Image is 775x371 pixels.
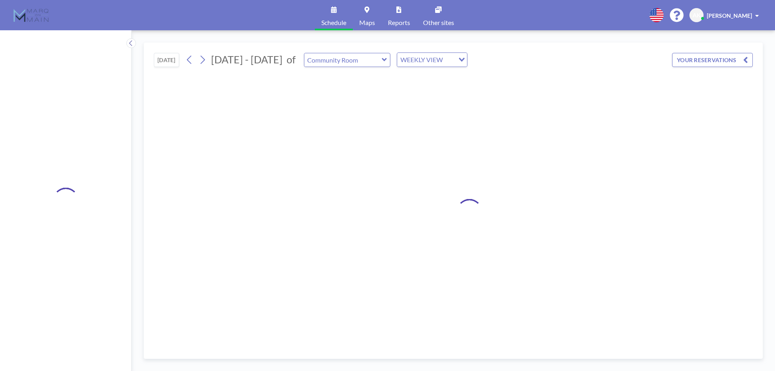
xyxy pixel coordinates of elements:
[211,53,283,65] span: [DATE] - [DATE]
[321,19,346,26] span: Schedule
[304,53,382,67] input: Community Room
[388,19,410,26] span: Reports
[154,53,179,67] button: [DATE]
[287,53,295,66] span: of
[693,12,701,19] span: AK
[672,53,753,67] button: YOUR RESERVATIONS
[397,53,467,67] div: Search for option
[13,7,49,23] img: organization-logo
[423,19,454,26] span: Other sites
[445,54,454,65] input: Search for option
[707,12,752,19] span: [PERSON_NAME]
[399,54,444,65] span: WEEKLY VIEW
[359,19,375,26] span: Maps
